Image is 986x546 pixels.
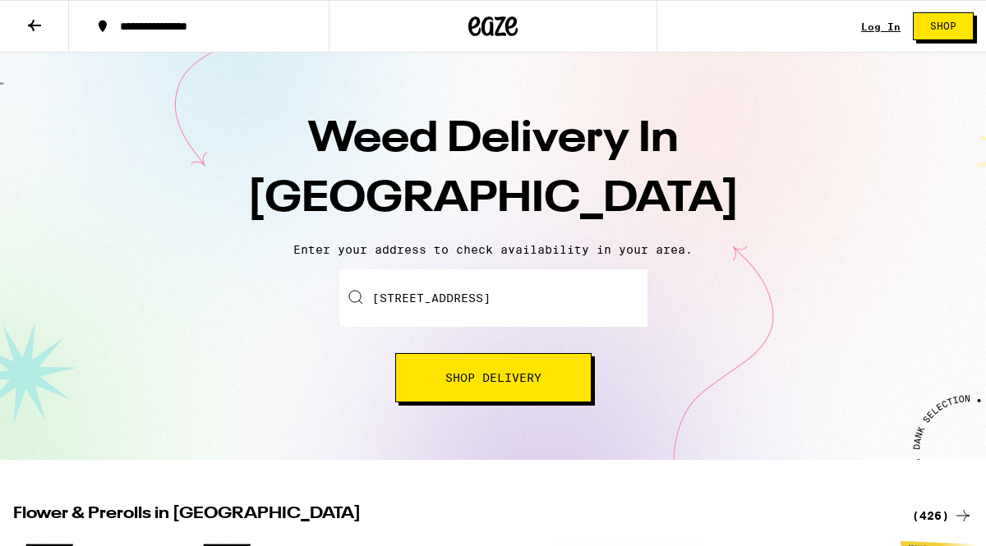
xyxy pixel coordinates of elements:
[247,178,739,221] span: [GEOGRAPHIC_DATA]
[339,269,647,327] input: Enter your delivery address
[16,243,970,256] p: Enter your address to check availability in your area.
[901,12,986,40] a: Shop
[205,110,781,230] h1: Weed Delivery In
[395,353,592,402] button: Shop Delivery
[861,21,901,32] a: Log In
[930,21,956,31] span: Shop
[445,372,541,383] span: Shop Delivery
[913,12,974,40] button: Shop
[13,506,892,525] h2: Flower & Prerolls in [GEOGRAPHIC_DATA]
[912,506,973,525] a: (426)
